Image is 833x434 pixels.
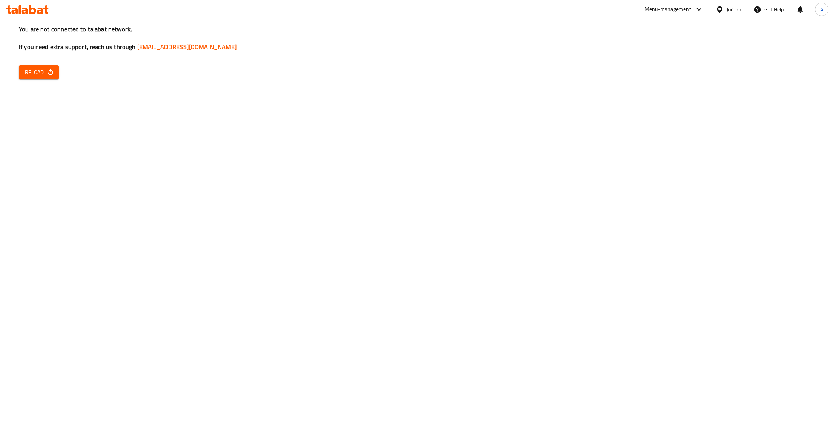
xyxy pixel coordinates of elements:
h3: You are not connected to talabat network, If you need extra support, reach us through [19,25,814,51]
div: Jordan [727,5,741,14]
span: Reload [25,68,53,77]
span: A [820,5,823,14]
a: [EMAIL_ADDRESS][DOMAIN_NAME] [137,41,237,53]
button: Reload [19,65,59,79]
div: Menu-management [645,5,691,14]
